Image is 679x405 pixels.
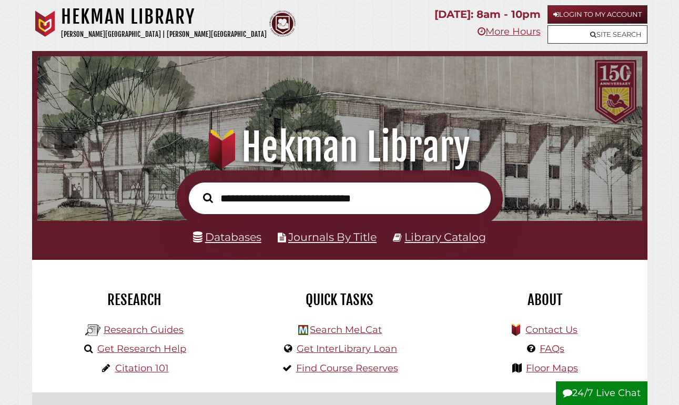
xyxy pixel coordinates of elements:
[61,5,267,28] h1: Hekman Library
[404,230,486,244] a: Library Catalog
[193,230,261,244] a: Databases
[296,362,398,374] a: Find Course Reserves
[478,26,541,37] a: More Hours
[47,124,632,170] h1: Hekman Library
[434,5,541,24] p: [DATE]: 8am - 10pm
[269,11,296,37] img: Calvin Theological Seminary
[310,324,382,336] a: Search MeLCat
[245,291,434,309] h2: Quick Tasks
[297,343,397,355] a: Get InterLibrary Loan
[104,324,184,336] a: Research Guides
[198,190,218,206] button: Search
[548,25,647,44] a: Site Search
[525,324,577,336] a: Contact Us
[97,343,186,355] a: Get Research Help
[203,193,213,204] i: Search
[40,291,229,309] h2: Research
[298,325,308,335] img: Hekman Library Logo
[288,230,377,244] a: Journals By Title
[115,362,169,374] a: Citation 101
[85,322,101,338] img: Hekman Library Logo
[526,362,578,374] a: Floor Maps
[32,11,58,37] img: Calvin University
[540,343,564,355] a: FAQs
[548,5,647,24] a: Login to My Account
[450,291,640,309] h2: About
[61,28,267,40] p: [PERSON_NAME][GEOGRAPHIC_DATA] | [PERSON_NAME][GEOGRAPHIC_DATA]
